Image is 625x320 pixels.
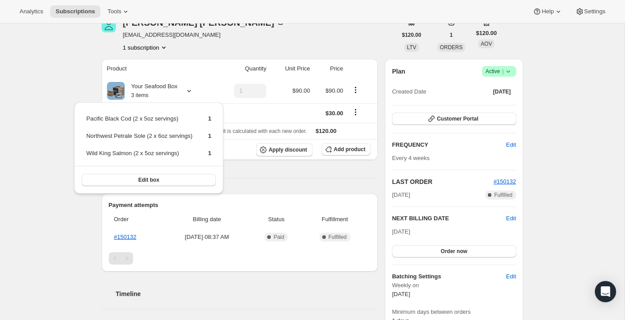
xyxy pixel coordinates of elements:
h2: Timeline [116,289,378,298]
td: Pacific Black Cod (2 x 5oz servings) [86,114,193,130]
h2: NEXT BILLING DATE [392,214,506,223]
button: Help [527,5,568,18]
a: #150132 [494,178,516,185]
span: [DATE] [392,228,410,235]
span: [DATE] [392,291,410,297]
button: Settings [570,5,611,18]
span: Apply discount [269,146,307,153]
button: Order now [392,245,516,258]
button: Edit [501,138,521,152]
span: $120.00 [316,128,336,134]
span: Fulfilled [494,191,512,199]
span: 1 [208,150,211,156]
td: Northwest Petrale Sole (2 x 6oz servings) [86,131,193,148]
span: AOV [481,41,492,47]
small: 3 items [131,92,149,98]
span: LTV [407,44,416,51]
span: Help [542,8,554,15]
div: [PERSON_NAME] [PERSON_NAME] [123,18,285,27]
button: 1 [444,29,458,41]
h2: LAST ORDER [392,177,494,186]
button: Add product [321,143,371,156]
button: #150132 [494,177,516,186]
span: Subscriptions [55,8,95,15]
button: [DATE] [488,86,516,98]
span: Edit box [138,176,159,183]
td: Wild King Salmon (2 x 5oz servings) [86,148,193,165]
span: $120.00 [402,31,421,39]
th: Unit Price [269,59,312,78]
button: Analytics [14,5,48,18]
div: Your Seafood Box [125,82,178,100]
button: Edit [501,269,521,284]
span: Minimum days between orders [392,308,516,316]
span: Add product [334,146,365,153]
button: Subscriptions [50,5,100,18]
span: Paid [273,234,284,241]
span: Every 4 weeks [392,155,430,161]
span: 1 [208,133,211,139]
span: [EMAIL_ADDRESS][DOMAIN_NAME] [123,31,285,39]
span: [DATE] · 08:37 AM [166,233,249,242]
div: Open Intercom Messenger [595,281,616,302]
a: #150132 [114,234,137,240]
span: Settings [584,8,605,15]
span: Weekly on [392,281,516,290]
span: 1 [450,31,453,39]
span: Active [486,67,513,76]
button: Product actions [123,43,168,52]
h6: Batching Settings [392,272,506,281]
span: | [502,68,503,75]
span: $90.00 [293,87,310,94]
span: Edit [506,140,516,149]
button: Tools [102,5,135,18]
span: Analytics [20,8,43,15]
nav: Pagination [109,252,371,265]
button: Apply discount [256,143,312,156]
span: $30.00 [325,110,343,117]
button: Edit [506,214,516,223]
th: Quantity [215,59,269,78]
h2: Plan [392,67,405,76]
span: Status [253,215,299,224]
span: 1 [208,115,211,122]
span: ORDERS [440,44,463,51]
span: Fulfillment [305,215,366,224]
h2: FREQUENCY [392,140,506,149]
h2: Payment attempts [109,201,371,210]
span: Billing date [166,215,249,224]
span: $90.00 [325,87,343,94]
button: $120.00 [397,29,427,41]
span: Tools [107,8,121,15]
span: $120.00 [476,29,497,38]
span: Edit [506,272,516,281]
img: product img [107,82,125,100]
span: Created Date [392,87,426,96]
button: Edit box [82,174,215,186]
span: Customer Portal [437,115,478,122]
span: [DATE] [392,191,410,199]
th: Product [102,59,215,78]
span: Order now [441,248,467,255]
th: Order [109,210,163,229]
span: [DATE] [493,88,511,95]
button: Product actions [348,85,363,95]
button: Shipping actions [348,107,363,117]
th: Price [313,59,346,78]
span: Richard Heller [102,18,116,32]
button: Customer Portal [392,113,516,125]
span: Fulfilled [328,234,347,241]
